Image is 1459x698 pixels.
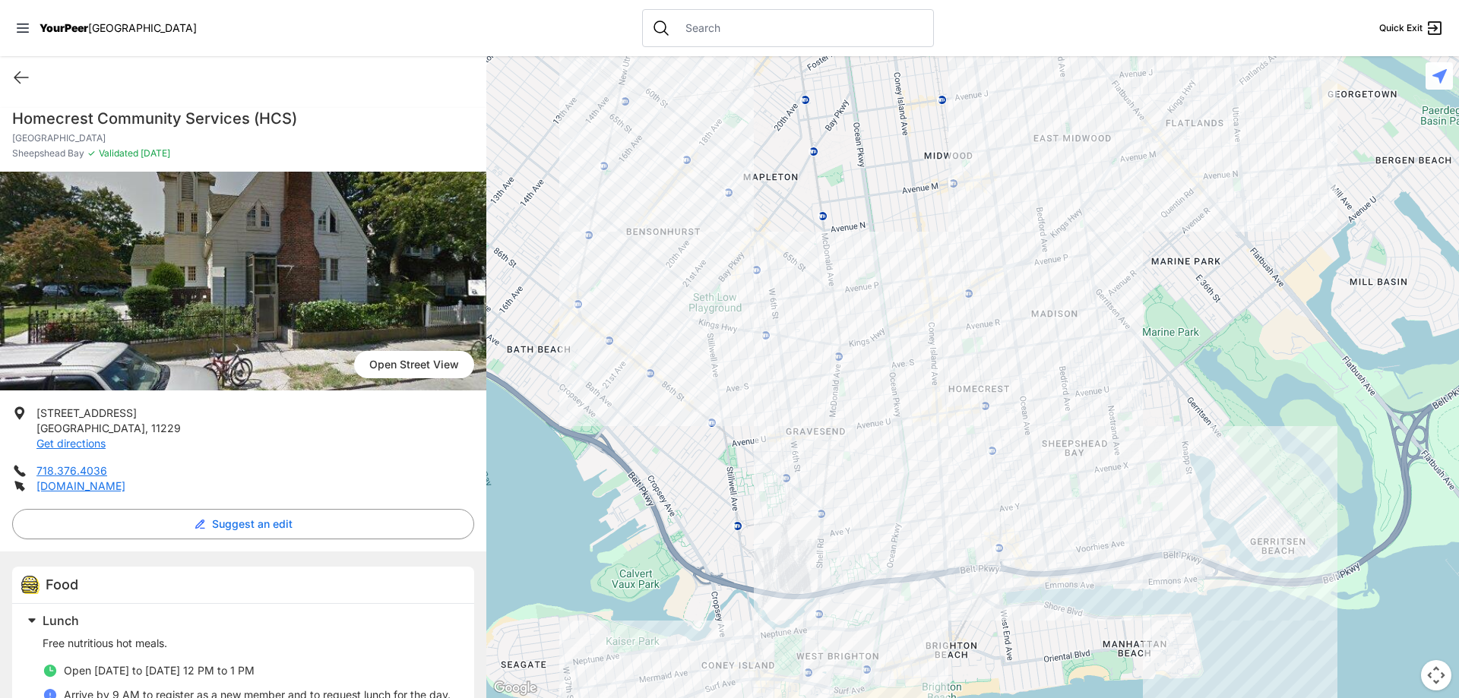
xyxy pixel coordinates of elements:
[354,351,474,378] span: Open Street View
[40,21,88,34] span: YourPeer
[46,576,78,592] span: Food
[1379,19,1444,37] a: Quick Exit
[676,21,924,36] input: Search
[99,147,138,159] span: Validated
[43,636,456,651] p: Free nutritious hot meals.
[40,24,197,33] a: YourPeer[GEOGRAPHIC_DATA]
[43,613,79,628] span: Lunch
[1379,22,1423,34] span: Quick Exit
[12,509,474,539] button: Suggest an edit
[64,664,255,677] span: Open [DATE] to [DATE] 12 PM to 1 PM
[12,132,474,144] p: [GEOGRAPHIC_DATA]
[36,437,106,450] a: Get directions
[36,406,137,419] span: [STREET_ADDRESS]
[12,108,474,129] h1: Homecrest Community Services (HCS)
[36,479,125,492] a: [DOMAIN_NAME]
[36,422,145,434] span: [GEOGRAPHIC_DATA]
[36,464,107,477] a: 718.376.4036
[212,516,293,532] span: Suggest an edit
[12,147,84,159] span: Sheepshead Bay
[138,147,170,159] span: [DATE]
[87,147,96,159] span: ✓
[145,422,148,434] span: ,
[1421,660,1451,690] button: Map camera controls
[490,678,540,698] img: Google
[490,678,540,698] a: Open this area in Google Maps (opens a new window)
[151,422,181,434] span: 11229
[88,21,197,34] span: [GEOGRAPHIC_DATA]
